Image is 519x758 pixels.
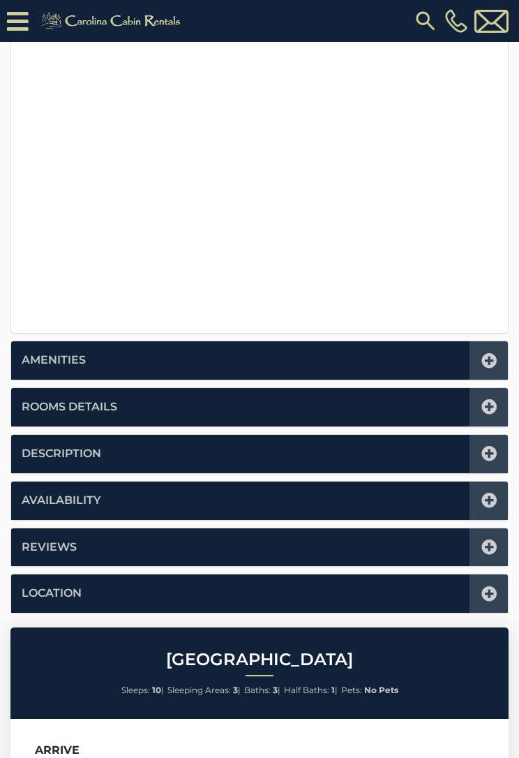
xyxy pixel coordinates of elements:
[284,681,338,699] li: |
[413,8,438,34] img: search-regular.svg
[284,685,329,695] span: Half Baths:
[364,685,398,695] strong: No Pets
[121,685,150,695] span: Sleeps:
[341,685,362,695] span: Pets:
[273,685,278,695] strong: 3
[22,446,101,462] a: Description
[233,685,238,695] strong: 3
[167,681,241,699] li: |
[244,685,271,695] span: Baths:
[121,681,164,699] li: |
[22,586,82,602] a: Location
[22,399,117,415] a: Rooms Details
[22,352,86,369] a: Amenities
[14,651,505,669] h2: [GEOGRAPHIC_DATA]
[244,681,280,699] li: |
[167,685,231,695] span: Sleeping Areas:
[36,10,190,32] img: Khaki-logo.png
[22,493,101,509] a: Availability
[35,743,80,757] label: Arrive
[442,9,471,33] a: [PHONE_NUMBER]
[152,685,161,695] strong: 10
[22,540,77,556] a: Reviews
[331,685,335,695] strong: 1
